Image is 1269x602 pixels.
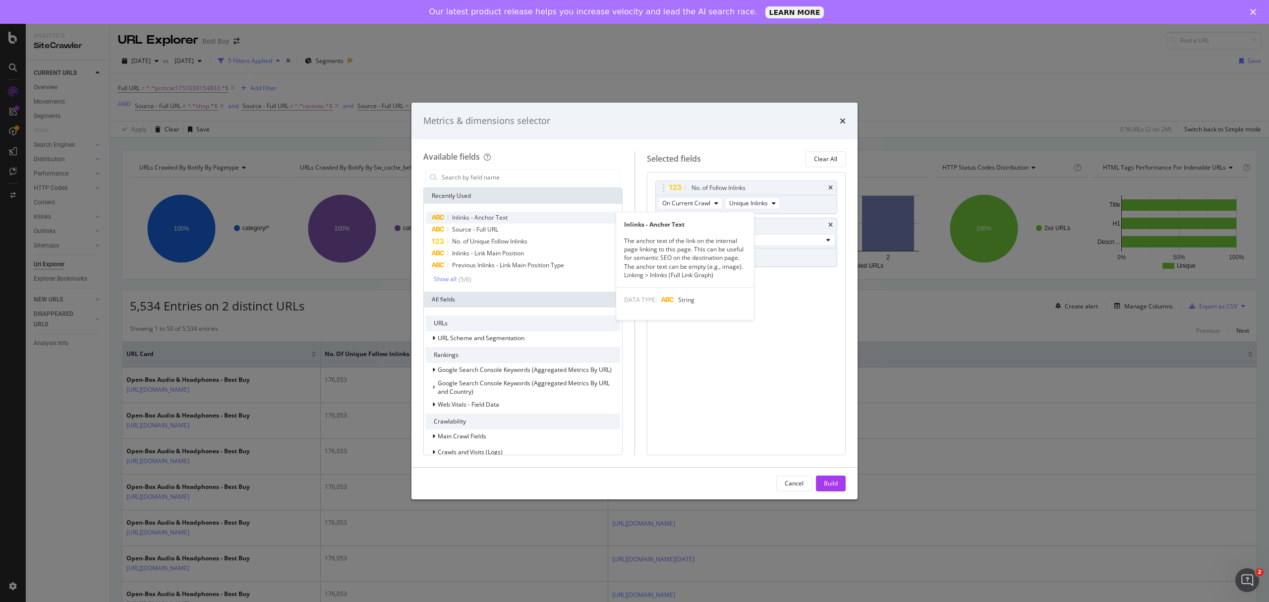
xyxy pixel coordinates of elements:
[785,479,804,487] div: Cancel
[1235,568,1259,592] iframe: Intercom live chat
[1256,568,1264,576] span: 2
[840,115,846,127] div: times
[828,185,833,191] div: times
[411,103,858,499] div: modal
[423,151,480,162] div: Available fields
[824,479,838,487] div: Build
[1250,9,1260,15] div: Close
[655,181,838,214] div: No. of Follow InlinkstimesOn Current CrawlUnique Inlinks
[452,261,564,269] span: Previous Inlinks - Link Main Position Type
[624,296,657,304] span: DATA TYPE:
[765,6,824,18] a: LEARN MORE
[426,347,620,363] div: Rankings
[423,115,550,127] div: Metrics & dimensions selector
[424,188,622,204] div: Recently Used
[816,476,846,491] button: Build
[426,315,620,331] div: URLs
[429,7,757,17] div: Our latest product release helps you increase velocity and lead the AI search race.
[616,220,754,229] div: Inlinks - Anchor Text
[438,448,503,456] span: Crawls and Visits (Logs)
[438,365,612,374] span: Google Search Console Keywords (Aggregated Metrics By URL)
[452,249,524,257] span: Inlinks - Link Main Position
[776,476,812,491] button: Cancel
[616,237,754,279] div: The anchor text of the link on the internal page linking to this page. This can be useful for sem...
[426,414,620,429] div: Crawlability
[438,432,486,440] span: Main Crawl Fields
[658,197,723,209] button: On Current Crawl
[725,197,780,209] button: Unique Inlinks
[692,183,746,193] div: No. of Follow Inlinks
[678,296,694,304] span: String
[452,213,508,222] span: Inlinks - Anchor Text
[828,222,833,228] div: times
[441,170,620,185] input: Search by field name
[426,379,620,396] div: This group is disabled
[434,276,457,283] div: Show all
[457,275,471,284] div: ( 5 / 6 )
[729,199,768,207] span: Unique Inlinks
[662,199,710,207] span: On Current Crawl
[438,379,610,396] span: Google Search Console Keywords (Aggregated Metrics By URL and Country)
[806,151,846,167] button: Clear All
[424,292,622,307] div: All fields
[647,153,701,165] div: Selected fields
[438,334,524,342] span: URL Scheme and Segmentation
[452,237,527,245] span: No. of Unique Follow Inlinks
[814,155,837,163] div: Clear All
[438,400,499,409] span: Web Vitals - Field Data
[452,225,498,234] span: Source - Full URL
